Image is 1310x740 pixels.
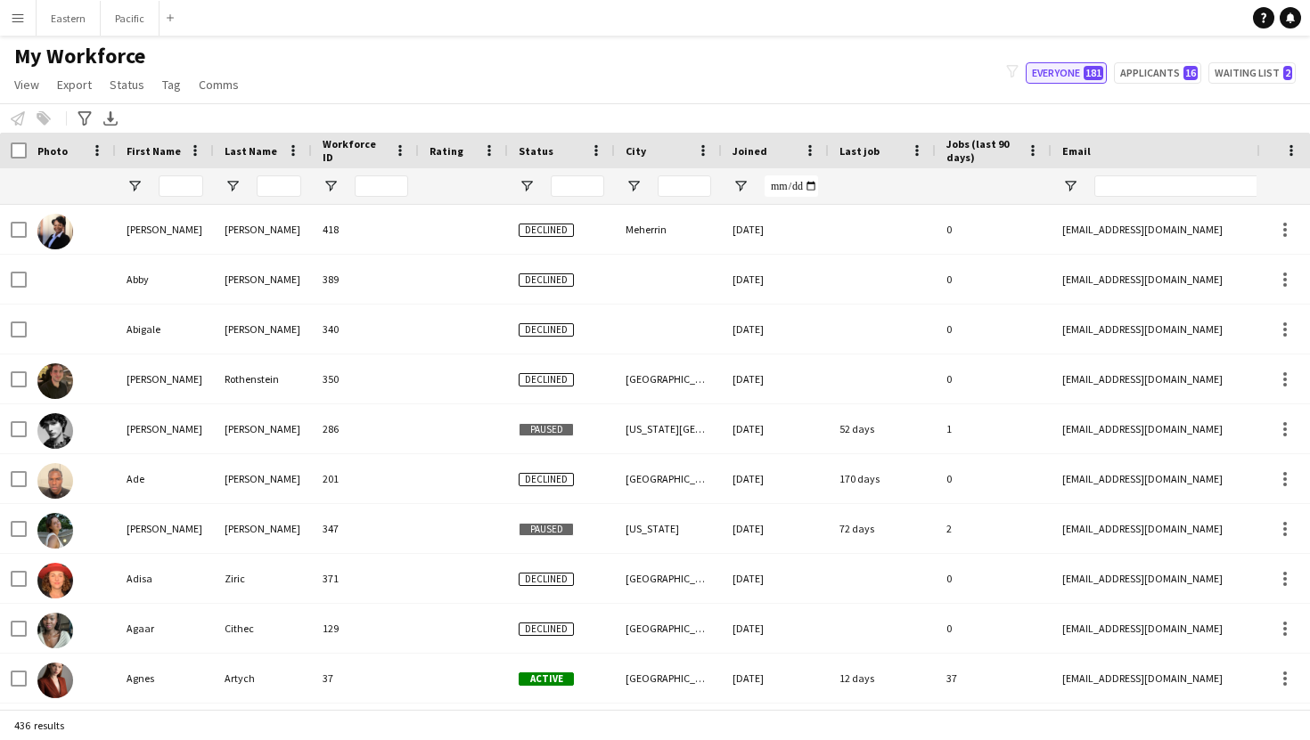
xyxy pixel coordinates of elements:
[37,363,73,399] img: Adam Rothenstein
[312,454,419,503] div: 201
[722,354,829,403] div: [DATE]
[519,423,574,436] span: Paused
[101,1,160,36] button: Pacific
[37,563,73,598] img: Adisa Ziric
[323,178,339,194] button: Open Filter Menu
[214,454,312,503] div: [PERSON_NAME]
[50,73,99,96] a: Export
[839,144,880,158] span: Last job
[116,604,214,653] div: Agaar
[936,654,1052,703] div: 37
[1062,178,1078,194] button: Open Filter Menu
[829,504,936,553] div: 72 days
[116,504,214,553] div: [PERSON_NAME]
[936,554,1052,603] div: 0
[733,144,767,158] span: Joined
[162,77,181,93] span: Tag
[519,373,574,386] span: Declined
[626,144,646,158] span: City
[116,255,214,304] div: Abby
[225,144,277,158] span: Last Name
[214,604,312,653] div: Cithec
[312,305,419,354] div: 340
[7,73,46,96] a: View
[257,175,301,197] input: Last Name Filter Input
[312,354,419,403] div: 350
[102,73,151,96] a: Status
[127,144,181,158] span: First Name
[312,554,419,603] div: 371
[100,108,121,129] app-action-btn: Export XLSX
[214,255,312,304] div: [PERSON_NAME]
[116,454,214,503] div: Ade
[323,137,387,164] span: Workforce ID
[946,137,1019,164] span: Jobs (last 90 days)
[214,654,312,703] div: Artych
[214,205,312,254] div: [PERSON_NAME]
[199,77,239,93] span: Comms
[37,663,73,698] img: Agnes Artych
[615,654,722,703] div: [GEOGRAPHIC_DATA]
[214,504,312,553] div: [PERSON_NAME]
[722,205,829,254] div: [DATE]
[615,205,722,254] div: Meherrin
[37,214,73,249] img: Aalia Scott
[551,175,604,197] input: Status Filter Input
[615,404,722,453] div: [US_STATE][GEOGRAPHIC_DATA]
[225,178,241,194] button: Open Filter Menu
[312,205,419,254] div: 418
[110,77,144,93] span: Status
[37,413,73,449] img: Addison Stender
[615,354,722,403] div: [GEOGRAPHIC_DATA]
[57,77,92,93] span: Export
[1114,62,1201,84] button: Applicants16
[214,305,312,354] div: [PERSON_NAME]
[312,404,419,453] div: 286
[37,463,73,499] img: Ade Huff
[829,654,936,703] div: 12 days
[37,144,68,158] span: Photo
[936,205,1052,254] div: 0
[312,654,419,703] div: 37
[615,554,722,603] div: [GEOGRAPHIC_DATA]
[722,255,829,304] div: [DATE]
[155,73,188,96] a: Tag
[116,354,214,403] div: [PERSON_NAME]
[829,404,936,453] div: 52 days
[116,554,214,603] div: Adisa
[936,504,1052,553] div: 2
[214,354,312,403] div: Rothenstein
[519,573,574,586] span: Declined
[159,175,203,197] input: First Name Filter Input
[722,305,829,354] div: [DATE]
[127,178,143,194] button: Open Filter Menu
[722,504,829,553] div: [DATE]
[519,622,574,636] span: Declined
[214,554,312,603] div: Ziric
[214,404,312,453] div: [PERSON_NAME]
[312,255,419,304] div: 389
[936,454,1052,503] div: 0
[1084,66,1103,80] span: 181
[936,404,1052,453] div: 1
[615,454,722,503] div: [GEOGRAPHIC_DATA]
[312,504,419,553] div: 347
[74,108,95,129] app-action-btn: Advanced filters
[519,523,574,536] span: Paused
[733,178,749,194] button: Open Filter Menu
[355,175,408,197] input: Workforce ID Filter Input
[1062,144,1091,158] span: Email
[829,454,936,503] div: 170 days
[722,654,829,703] div: [DATE]
[936,305,1052,354] div: 0
[936,255,1052,304] div: 0
[1283,66,1292,80] span: 2
[765,175,818,197] input: Joined Filter Input
[519,473,574,486] span: Declined
[37,513,73,549] img: Adeline Van Buskirk
[37,613,73,648] img: Agaar Cithec
[722,404,829,453] div: [DATE]
[936,354,1052,403] div: 0
[519,224,574,237] span: Declined
[615,604,722,653] div: [GEOGRAPHIC_DATA]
